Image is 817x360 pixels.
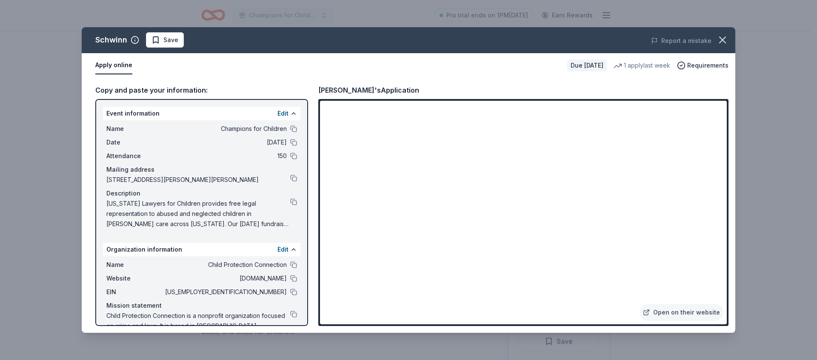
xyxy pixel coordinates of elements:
[614,60,670,71] div: 1 apply last week
[106,273,163,283] span: Website
[567,60,607,71] div: Due [DATE]
[106,124,163,134] span: Name
[320,101,727,324] iframe: To enrich screen reader interactions, please activate Accessibility in Grammarly extension settings
[318,85,419,96] div: [PERSON_NAME]'s Application
[651,36,711,46] button: Report a mistake
[106,198,290,229] span: [US_STATE] Lawyers for Children provides free legal representation to abused and neglected childr...
[163,287,287,297] span: [US_EMPLOYER_IDENTIFICATION_NUMBER]
[677,60,728,71] button: Requirements
[146,32,184,48] button: Save
[106,300,297,311] div: Mission statement
[277,108,289,119] button: Edit
[106,287,163,297] span: EIN
[163,35,178,45] span: Save
[106,164,297,175] div: Mailing address
[163,137,287,147] span: [DATE]
[106,188,297,198] div: Description
[103,107,300,120] div: Event information
[103,243,300,256] div: Organization information
[640,304,723,321] a: Open on their website
[687,60,728,71] span: Requirements
[95,85,308,96] div: Copy and paste your information:
[106,260,163,270] span: Name
[106,137,163,147] span: Date
[163,260,287,270] span: Child Protection Connection
[163,151,287,161] span: 150
[106,175,290,185] span: [STREET_ADDRESS][PERSON_NAME][PERSON_NAME]
[106,151,163,161] span: Attendance
[163,273,287,283] span: [DOMAIN_NAME]
[277,244,289,255] button: Edit
[106,311,290,341] span: Child Protection Connection is a nonprofit organization focused on crime and laws. It is based in...
[163,124,287,134] span: Champions for Children
[95,33,127,47] div: Schwinn
[95,57,132,74] button: Apply online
